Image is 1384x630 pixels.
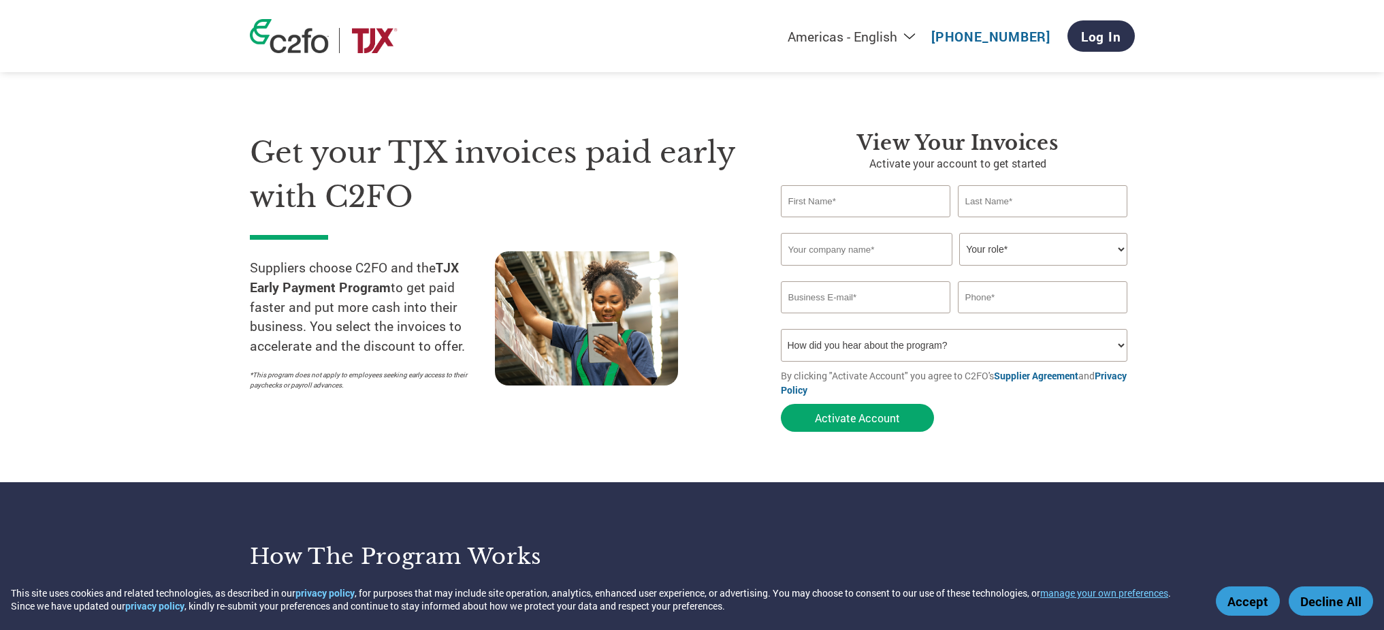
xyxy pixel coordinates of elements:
p: Suppliers choose C2FO and the to get paid faster and put more cash into their business. You selec... [250,258,495,356]
button: Activate Account [781,404,934,432]
a: [PHONE_NUMBER] [931,28,1050,45]
p: Activate your account to get started [781,155,1135,172]
input: Last Name* [958,185,1128,217]
strong: TJX Early Payment Program [250,259,459,296]
div: Inavlid Email Address [781,315,951,324]
input: First Name* [781,185,951,217]
select: Title/Role [959,233,1127,266]
a: Supplier Agreement [994,369,1078,382]
div: Invalid company name or company name is too long [781,267,1128,276]
a: Log In [1067,20,1135,52]
a: privacy policy [125,599,184,612]
h3: View Your Invoices [781,131,1135,155]
img: TJX [350,28,399,53]
button: Accept [1216,586,1280,616]
div: This site uses cookies and related technologies, as described in our , for purposes that may incl... [11,586,1196,612]
input: Your company name* [781,233,952,266]
input: Phone* [958,281,1128,313]
input: Invalid Email format [781,281,951,313]
h1: Get your TJX invoices paid early with C2FO [250,131,740,219]
p: *This program does not apply to employees seeking early access to their paychecks or payroll adva... [250,370,481,390]
p: By clicking "Activate Account" you agree to C2FO's and [781,368,1135,397]
h3: How the program works [250,543,675,570]
a: Privacy Policy [781,369,1127,396]
div: Inavlid Phone Number [958,315,1128,324]
a: privacy policy [295,586,355,599]
div: Invalid first name or first name is too long [781,219,951,227]
img: supply chain worker [495,251,678,385]
button: manage your own preferences [1040,586,1168,599]
img: c2fo logo [250,19,329,53]
button: Decline All [1289,586,1373,616]
div: Invalid last name or last name is too long [958,219,1128,227]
